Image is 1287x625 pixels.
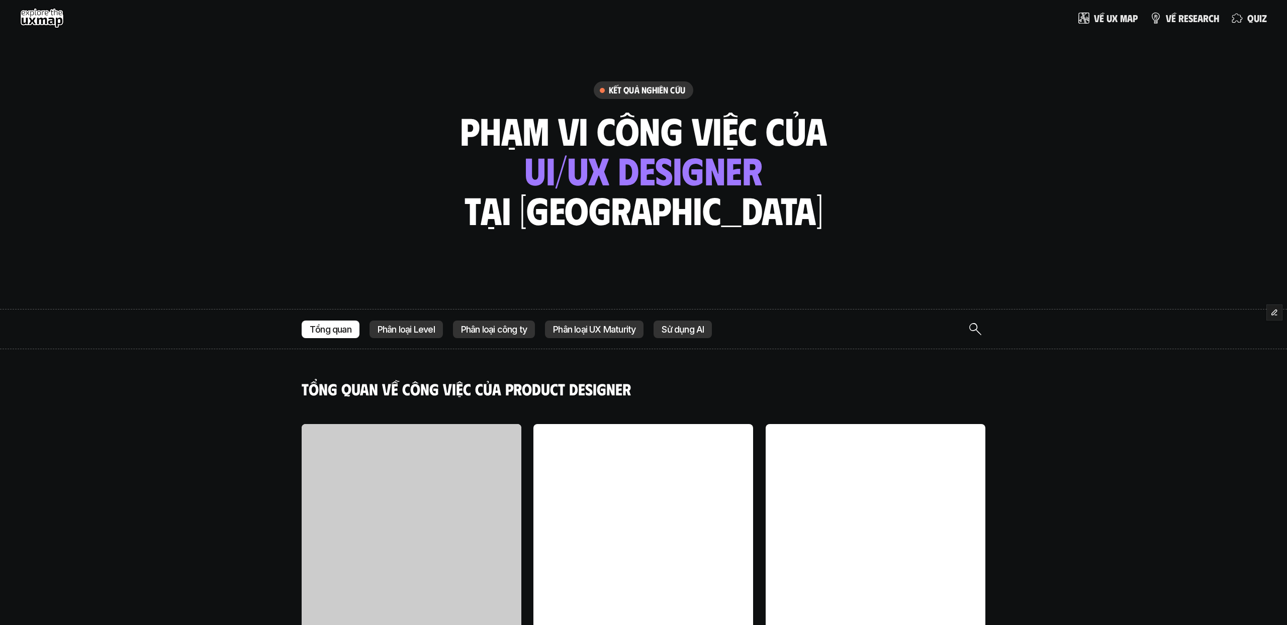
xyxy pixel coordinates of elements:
[1150,8,1219,28] a: vềresearch
[545,321,643,339] a: Phân loại UX Maturity
[1198,13,1203,24] span: a
[1166,13,1171,24] span: v
[1099,13,1104,24] span: ề
[1133,13,1138,24] span: p
[1184,13,1188,24] span: e
[378,325,435,335] p: Phân loại Level
[1193,13,1198,24] span: e
[461,325,527,335] p: Phân loại công ty
[465,189,823,231] h1: tại [GEOGRAPHIC_DATA]
[1267,305,1282,320] button: Edit Framer Content
[654,321,712,339] a: Sử dụng AI
[553,325,635,335] p: Phân loại UX Maturity
[1171,13,1176,24] span: ề
[662,325,704,335] p: Sử dụng AI
[969,323,981,335] img: icon entry point for Site Search
[1127,13,1133,24] span: a
[1231,8,1267,28] a: quiz
[1259,13,1262,24] span: i
[1120,13,1127,24] span: m
[1188,13,1193,24] span: s
[1247,13,1254,24] span: q
[1214,13,1219,24] span: h
[1078,8,1138,28] a: Vềuxmap
[609,84,685,96] h6: Kết quả nghiên cứu
[1094,13,1099,24] span: V
[1203,13,1209,24] span: r
[310,325,351,335] p: Tổng quan
[965,319,985,339] button: Search Icon
[1262,13,1267,24] span: z
[460,110,827,152] h1: phạm vi công việc của
[1209,13,1214,24] span: c
[370,321,443,339] a: Phân loại Level
[453,321,535,339] a: Phân loại công ty
[1254,13,1259,24] span: u
[302,321,359,339] a: Tổng quan
[1112,13,1118,24] span: x
[1178,13,1184,24] span: r
[302,379,985,398] h4: Tổng quan về công việc của Product Designer
[1107,13,1112,24] span: u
